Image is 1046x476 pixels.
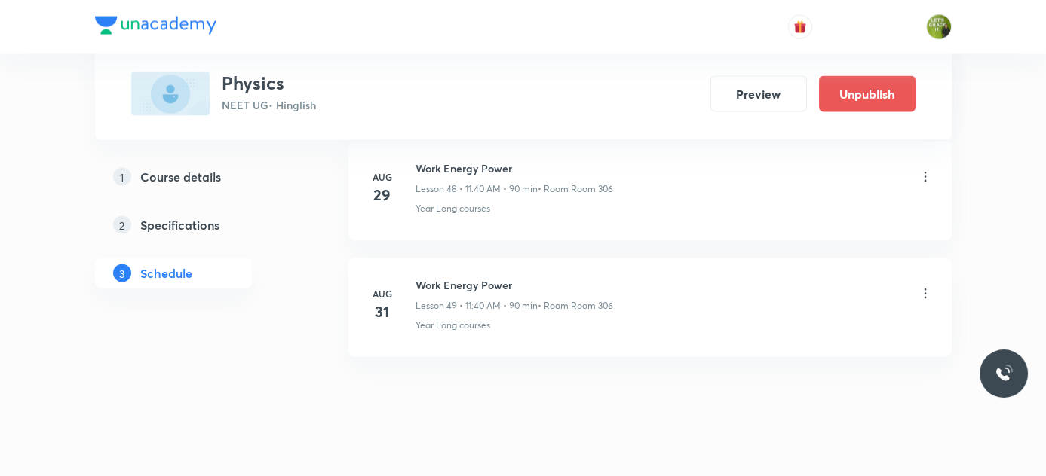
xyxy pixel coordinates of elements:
[222,72,316,94] h3: Physics
[416,202,490,215] p: Year Long courses
[367,287,397,301] h6: Aug
[367,301,397,323] h4: 31
[140,264,192,282] h5: Schedule
[416,299,538,313] p: Lesson 49 • 11:40 AM • 90 min
[819,76,916,112] button: Unpublish
[95,162,300,192] a: 1Course details
[95,17,216,35] img: Company Logo
[416,160,613,176] h6: Work Energy Power
[113,216,131,234] p: 2
[793,20,807,34] img: avatar
[140,168,221,186] h5: Course details
[416,319,490,332] p: Year Long courses
[367,170,397,184] h6: Aug
[131,72,210,116] img: E8FE0EA4-DB48-4CA8-8227-CDAD565124C5_plus.png
[140,216,219,234] h5: Specifications
[710,76,807,112] button: Preview
[222,97,316,113] p: NEET UG • Hinglish
[95,17,216,38] a: Company Logo
[926,14,952,40] img: Gaurav Uppal
[995,365,1013,383] img: ttu
[788,15,812,39] button: avatar
[538,182,613,196] p: • Room Room 306
[416,182,538,196] p: Lesson 48 • 11:40 AM • 90 min
[113,264,131,282] p: 3
[367,184,397,206] h4: 29
[416,277,613,293] h6: Work Energy Power
[113,168,131,186] p: 1
[538,299,613,313] p: • Room Room 306
[95,210,300,240] a: 2Specifications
